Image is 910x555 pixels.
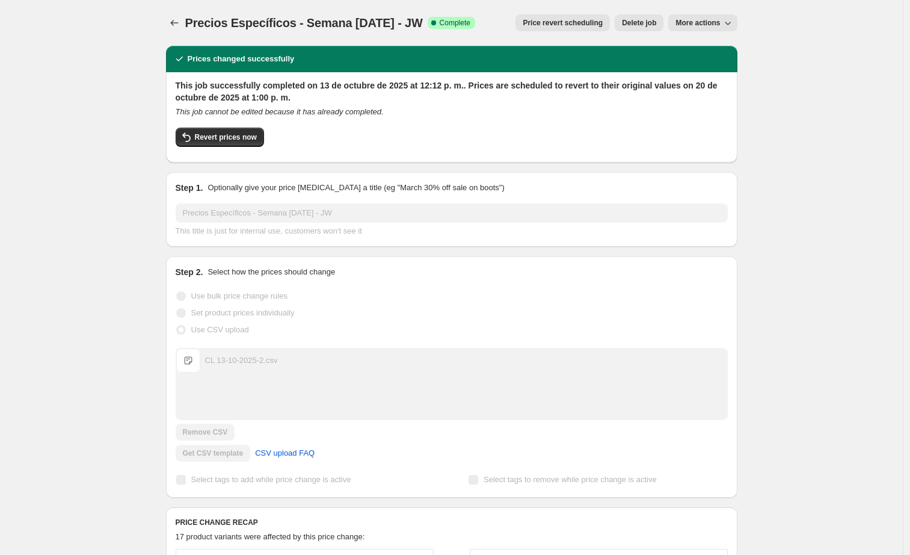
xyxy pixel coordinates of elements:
span: Use CSV upload [191,325,249,334]
span: Use bulk price change rules [191,291,287,300]
span: Price revert scheduling [523,18,603,28]
span: More actions [675,18,720,28]
input: 30% off holiday sale [176,203,728,223]
p: Select how the prices should change [208,266,335,278]
button: Price revert scheduling [515,14,610,31]
span: Set product prices individually [191,308,295,317]
h2: Step 2. [176,266,203,278]
i: This job cannot be edited because it has already completed. [176,107,384,116]
span: Revert prices now [195,132,257,142]
h2: Prices changed successfully [188,53,295,65]
a: CSV upload FAQ [248,444,322,463]
p: Optionally give your price [MEDICAL_DATA] a title (eg "March 30% off sale on boots") [208,182,504,194]
button: Price change jobs [166,14,183,31]
span: CSV upload FAQ [255,447,315,459]
h6: PRICE CHANGE RECAP [176,518,728,527]
span: This title is just for internal use, customers won't see it [176,226,362,235]
button: Revert prices now [176,128,264,147]
h2: Step 1. [176,182,203,194]
span: 17 product variants were affected by this price change: [176,532,365,541]
button: More actions [668,14,737,31]
div: CL 13-10-2025-2.csv [205,355,278,367]
span: Complete [440,18,470,28]
span: Precios Específicos - Semana [DATE] - JW [185,16,423,29]
button: Delete job [615,14,663,31]
span: Select tags to add while price change is active [191,475,351,484]
span: Delete job [622,18,656,28]
span: Select tags to remove while price change is active [484,475,657,484]
h2: This job successfully completed on 13 de octubre de 2025 at 12:12 p. m.. Prices are scheduled to ... [176,79,728,104]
